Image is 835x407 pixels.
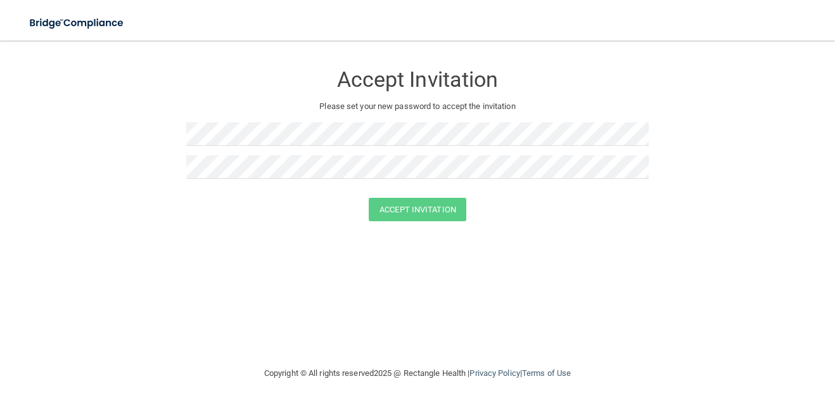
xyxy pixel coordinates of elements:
[469,368,519,378] a: Privacy Policy
[19,10,136,36] img: bridge_compliance_login_screen.278c3ca4.svg
[186,68,649,91] h3: Accept Invitation
[196,99,639,114] p: Please set your new password to accept the invitation
[522,368,571,378] a: Terms of Use
[369,198,466,221] button: Accept Invitation
[186,353,649,394] div: Copyright © All rights reserved 2025 @ Rectangle Health | |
